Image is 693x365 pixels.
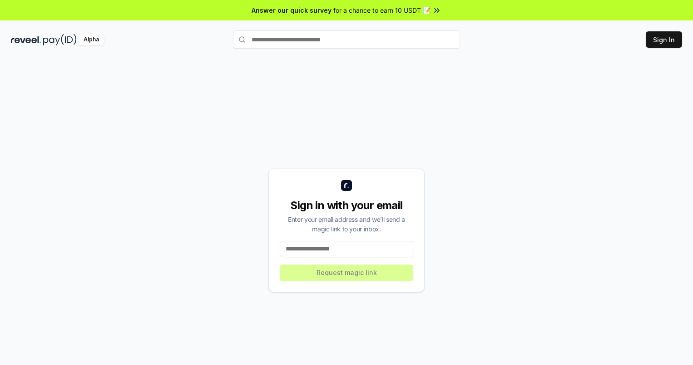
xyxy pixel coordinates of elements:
img: reveel_dark [11,34,41,45]
img: logo_small [341,180,352,191]
div: Sign in with your email [280,198,413,213]
div: Alpha [79,34,104,45]
span: for a chance to earn 10 USDT 📝 [333,5,431,15]
span: Answer our quick survey [252,5,332,15]
img: pay_id [43,34,77,45]
div: Enter your email address and we’ll send a magic link to your inbox. [280,215,413,234]
button: Sign In [646,31,682,48]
